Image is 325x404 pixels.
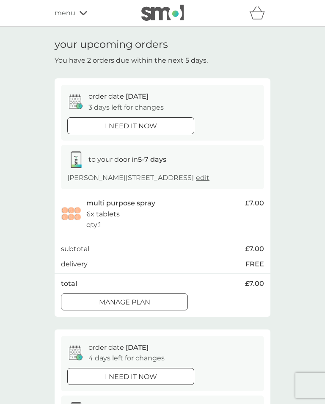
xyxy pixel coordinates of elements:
[245,259,264,270] p: FREE
[61,244,89,255] p: subtotal
[86,219,101,230] p: qty : 1
[67,172,209,183] p: [PERSON_NAME][STREET_ADDRESS]
[88,342,149,353] p: order date
[86,209,120,220] p: 6x tablets
[55,8,75,19] span: menu
[55,39,168,51] h1: your upcoming orders
[67,368,194,385] button: i need it now
[61,293,188,310] button: Manage plan
[249,5,270,22] div: basket
[141,5,184,21] img: smol
[86,198,155,209] p: multi purpose spray
[88,102,164,113] p: 3 days left for changes
[88,91,149,102] p: order date
[61,278,77,289] p: total
[88,353,165,364] p: 4 days left for changes
[88,155,166,163] span: to your door in
[245,244,264,255] span: £7.00
[196,174,209,182] a: edit
[126,92,149,100] span: [DATE]
[105,121,157,132] p: i need it now
[245,198,264,209] span: £7.00
[126,343,149,351] span: [DATE]
[61,259,88,270] p: delivery
[67,117,194,134] button: i need it now
[55,55,208,66] p: You have 2 orders due within the next 5 days.
[105,371,157,382] p: i need it now
[138,155,166,163] strong: 5-7 days
[245,278,264,289] span: £7.00
[99,297,150,308] p: Manage plan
